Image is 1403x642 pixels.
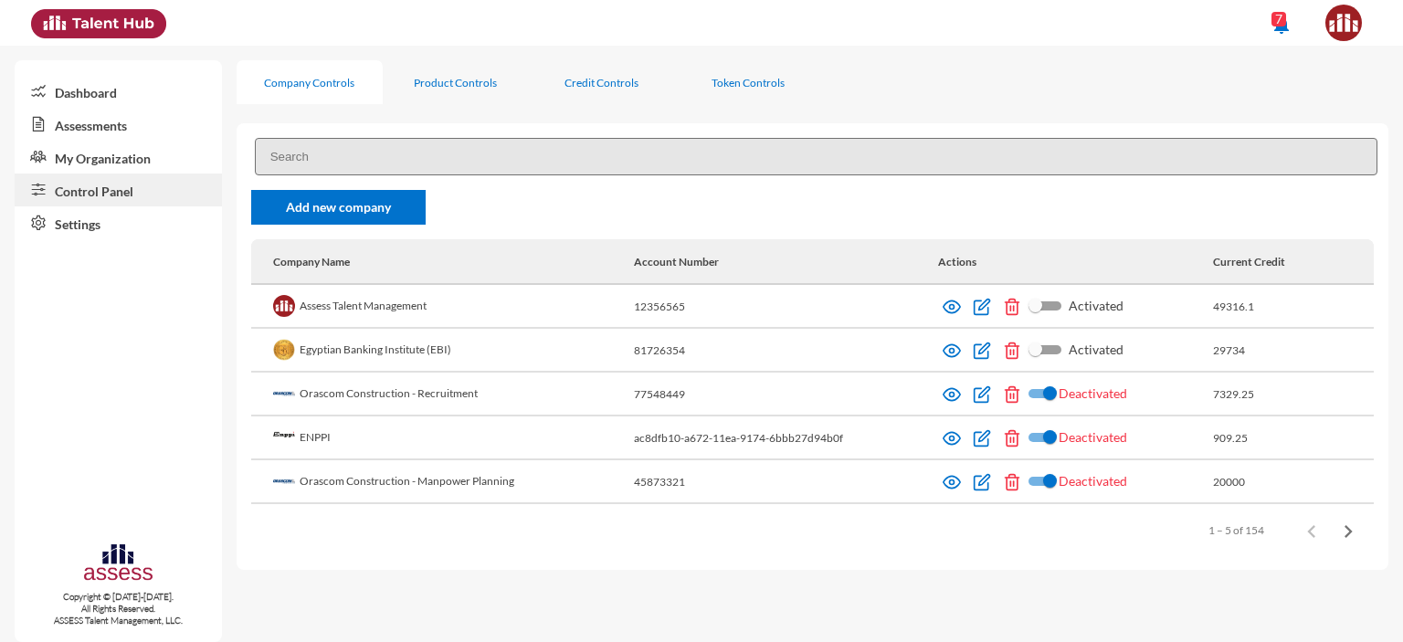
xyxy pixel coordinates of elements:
[634,416,938,460] td: ac8dfb10-a672-11ea-9174-6bbb27d94b0f
[414,76,497,89] div: Product Controls
[15,75,222,108] a: Dashboard
[251,190,427,225] a: Add new company
[1059,470,1127,492] span: Deactivated
[1069,339,1123,361] span: Activated
[15,141,222,174] a: My Organization
[938,255,1213,268] div: Actions
[15,108,222,141] a: Assessments
[634,255,938,268] div: Account Number
[251,460,634,504] td: Orascom Construction - Manpower Planning
[1213,460,1374,504] td: 20000
[82,542,154,586] img: assesscompany-logo.png
[1069,295,1123,317] span: Activated
[1059,383,1127,405] span: Deactivated
[1213,255,1352,268] div: Current Credit
[251,285,634,329] td: Assess Talent Management
[1213,255,1285,268] div: Current Credit
[264,76,354,89] div: Company Controls
[273,255,350,268] div: Company Name
[1271,14,1292,36] mat-icon: notifications
[1208,523,1264,537] div: 1 – 5 of 154
[1213,373,1374,416] td: 7329.25
[1059,426,1127,448] span: Deactivated
[273,255,634,268] div: Company Name
[634,460,938,504] td: 45873321
[634,255,719,268] div: Account Number
[634,373,938,416] td: 77548449
[251,329,634,373] td: Egyptian Banking Institute (EBI)
[15,174,222,206] a: Control Panel
[1330,511,1366,548] button: Next page
[251,416,634,460] td: ENPPI
[15,591,222,626] p: Copyright © [DATE]-[DATE]. All Rights Reserved. ASSESS Talent Management, LLC.
[1271,12,1286,26] div: 7
[251,373,634,416] td: Orascom Construction - Recruitment
[1213,416,1374,460] td: 909.25
[1213,285,1374,329] td: 49316.1
[255,138,1377,175] input: Search
[712,76,785,89] div: Token Controls
[564,76,638,89] div: Credit Controls
[15,206,222,239] a: Settings
[634,285,938,329] td: 12356565
[634,329,938,373] td: 81726354
[1213,329,1374,373] td: 29734
[938,255,976,268] div: Actions
[1293,511,1330,548] button: Previous page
